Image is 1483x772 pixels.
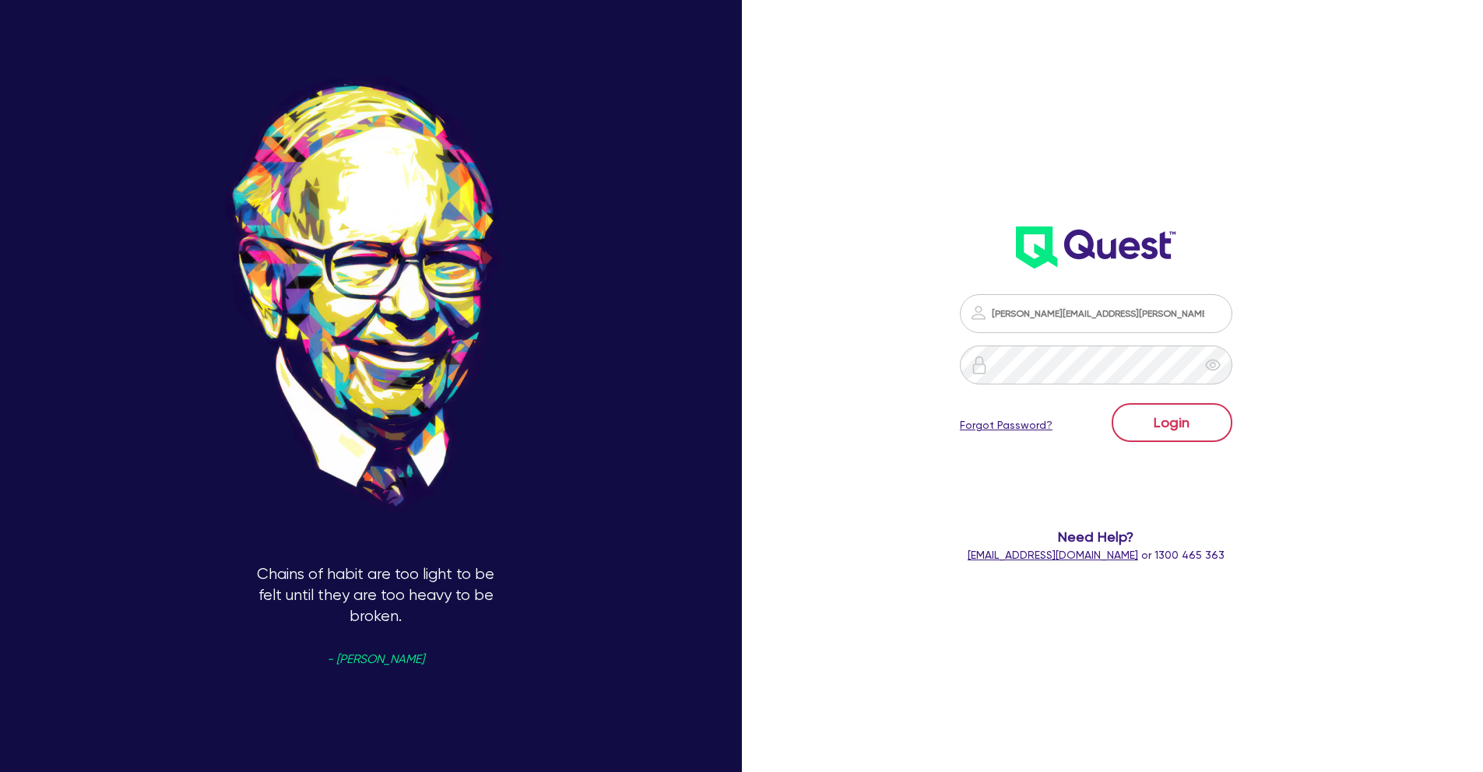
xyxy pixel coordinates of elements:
[969,304,988,322] img: icon-password
[1112,403,1232,442] button: Login
[968,549,1138,561] a: [EMAIL_ADDRESS][DOMAIN_NAME]
[960,417,1053,433] a: Forgot Password?
[898,526,1295,547] span: Need Help?
[970,356,989,374] img: icon-password
[327,654,424,665] span: - [PERSON_NAME]
[1016,226,1176,268] img: wH2k97JdezQIQAAAABJRU5ErkJggg==
[968,549,1225,561] span: or 1300 465 363
[1205,357,1221,373] span: eye
[960,294,1232,333] input: Email address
